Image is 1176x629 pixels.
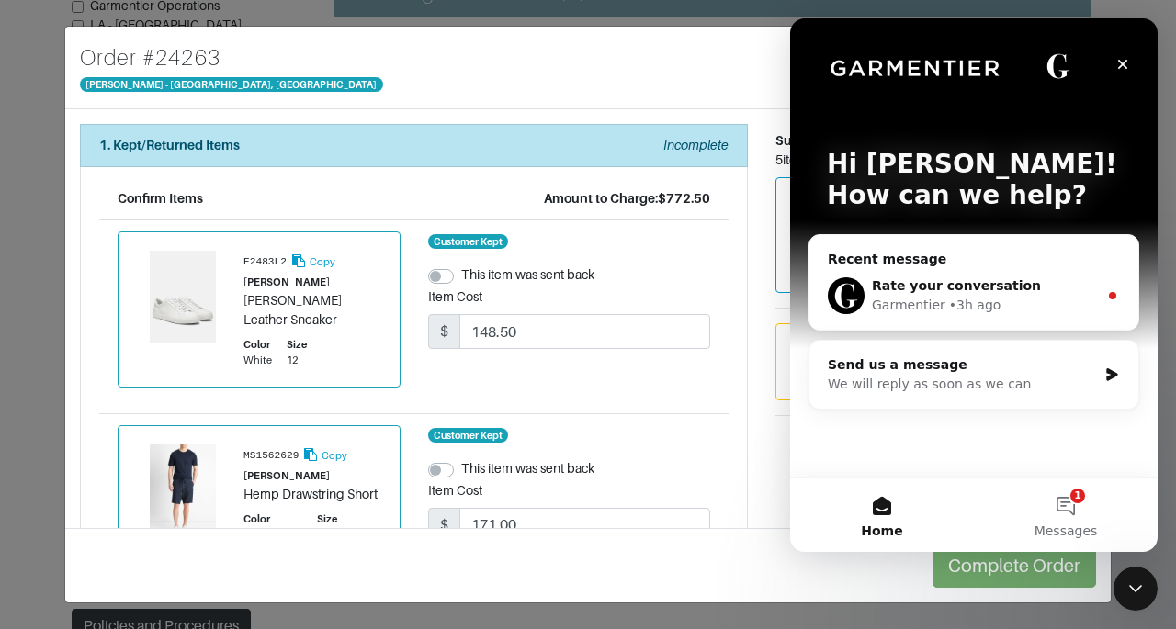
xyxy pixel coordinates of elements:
button: Complete Order [933,544,1096,588]
span: $ [428,314,460,349]
small: MS1562629 [243,450,299,461]
div: [PERSON_NAME] Leather Sneaker [243,291,381,330]
span: [PERSON_NAME] - [GEOGRAPHIC_DATA], [GEOGRAPHIC_DATA] [80,77,383,92]
small: [PERSON_NAME] [243,276,330,287]
label: This item was sent back [461,459,594,478]
label: Item Cost [428,287,482,307]
div: Amount to Charge: $772.50 [544,189,710,208]
div: Summary [775,131,1096,151]
div: Color [243,511,302,527]
img: Product [137,444,229,536]
div: 12 [287,353,307,368]
div: Coastal Blue [243,526,302,542]
label: This item was sent back [461,265,594,285]
span: $ [428,508,460,543]
small: E2483L2 [243,256,287,267]
span: Customer Kept [428,234,509,249]
iframe: Intercom live chat [1114,567,1158,611]
button: Copy [301,444,348,466]
div: Confirm Items [118,189,203,208]
div: Size [317,511,337,527]
button: Copy [289,251,336,272]
div: Hemp Drawstring Short [243,485,381,504]
button: Ask Garmentier About This Order [775,431,1096,459]
span: Customer Kept [428,428,509,443]
img: Product [137,251,229,343]
div: Size [287,337,307,353]
div: L [317,526,337,542]
em: Incomplete [663,138,729,152]
small: Copy [322,450,347,461]
label: Item Cost [428,481,482,500]
small: Copy [310,256,335,267]
div: 5 items [775,151,1096,170]
small: [PERSON_NAME] [243,470,330,481]
h4: Order # 24263 [80,41,383,74]
div: White [243,353,272,368]
iframe: Intercom live chat [790,18,1158,552]
div: Color [243,337,272,353]
strong: 1. Kept/Returned Items [99,138,240,152]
